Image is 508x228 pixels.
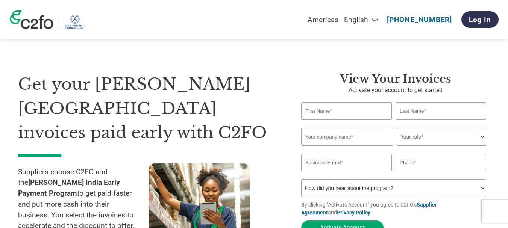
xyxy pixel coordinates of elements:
[10,10,53,29] img: c2fo logo
[301,201,490,217] p: By clicking "Activate Account" you agree to C2FO's and
[387,15,452,24] a: [PHONE_NUMBER]
[461,11,499,28] a: Log In
[301,172,392,176] div: Inavlid Email Address
[301,154,392,171] input: Invalid Email format
[301,72,490,86] h3: View Your Invoices
[397,128,486,146] select: Title/Role
[18,72,279,145] h1: Get your [PERSON_NAME] [GEOGRAPHIC_DATA] invoices paid early with C2FO
[301,128,393,146] input: Your company name*
[65,15,85,29] img: Rallis India
[337,210,370,216] a: Privacy Policy
[301,146,486,151] div: Invalid company name or company name is too long
[301,86,490,95] p: Activate your account to get started
[301,121,392,125] div: Invalid first name or first name is too long
[301,102,392,120] input: First Name*
[396,172,486,176] div: Inavlid Phone Number
[18,178,120,198] strong: [PERSON_NAME] India Early Payment Program
[396,154,486,171] input: Phone*
[396,102,486,120] input: Last Name*
[396,121,486,125] div: Invalid last name or last name is too long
